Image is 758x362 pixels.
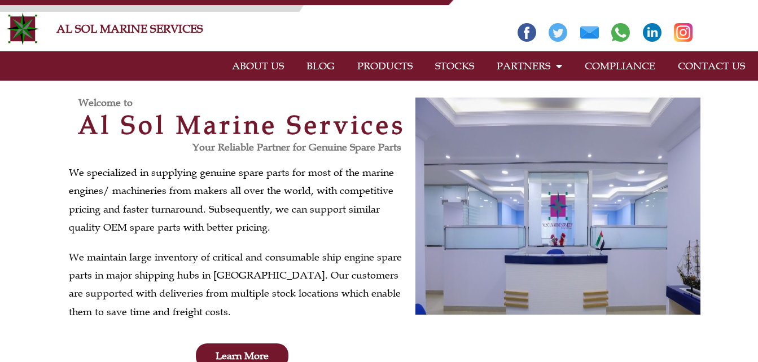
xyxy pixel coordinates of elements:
[295,53,346,79] a: BLOG
[69,164,410,237] p: We specialized in supplying genuine spare parts for most of the marine engines/ machineries from ...
[485,53,573,79] a: PARTNERS
[78,98,415,108] h3: Welcome to
[667,53,756,79] a: CONTACT US
[6,12,40,46] img: Alsolmarine-logo
[69,142,401,152] h3: Your Reliable Partner for Genuine Spare Parts
[69,112,415,138] h2: Al Sol Marine Services
[216,351,269,361] span: Learn More
[573,53,667,79] a: COMPLIANCE
[346,53,424,79] a: PRODUCTS
[221,53,295,79] a: ABOUT US
[56,22,203,36] a: AL SOL MARINE SERVICES
[69,248,410,321] p: We maintain large inventory of critical and consumable ship engine spare parts in major shipping ...
[424,53,485,79] a: STOCKS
